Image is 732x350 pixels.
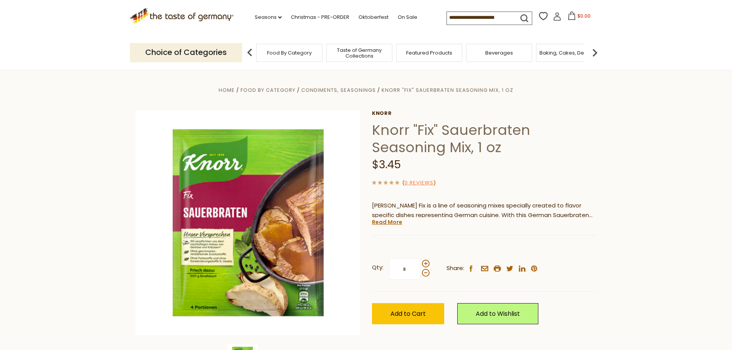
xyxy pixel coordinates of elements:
a: Baking, Cakes, Desserts [539,50,599,56]
a: Knorr [372,110,597,116]
a: Knorr "Fix" Sauerbraten Seasoning Mix, 1 oz [382,86,513,94]
a: Seasons [255,13,282,22]
a: Beverages [485,50,513,56]
strong: Qty: [372,263,383,272]
a: Home [219,86,235,94]
button: Add to Cart [372,303,444,324]
a: On Sale [398,13,417,22]
a: 0 Reviews [405,179,433,187]
a: Food By Category [267,50,312,56]
img: next arrow [587,45,603,60]
a: Food By Category [241,86,295,94]
span: Add to Cart [390,309,426,318]
p: [PERSON_NAME] Fix is a line of seasoning mixes specially created to flavor specific dishes repres... [372,201,597,220]
img: Knorr "Fix" Sauerbraten Seasoning Mix, 1 oz [136,110,360,335]
h1: Knorr "Fix" Sauerbraten Seasoning Mix, 1 oz [372,121,597,156]
span: Share: [447,264,464,273]
span: $0.00 [578,13,591,19]
span: ( ) [402,179,436,186]
a: Read More [372,218,402,226]
a: Taste of Germany Collections [329,47,390,59]
p: Choice of Categories [130,43,242,62]
a: Featured Products [406,50,452,56]
button: $0.00 [563,12,596,23]
a: Add to Wishlist [457,303,538,324]
a: Condiments, Seasonings [301,86,376,94]
a: Christmas - PRE-ORDER [291,13,349,22]
span: $3.45 [372,157,401,172]
img: previous arrow [242,45,257,60]
a: Oktoberfest [359,13,388,22]
input: Qty: [389,259,420,280]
